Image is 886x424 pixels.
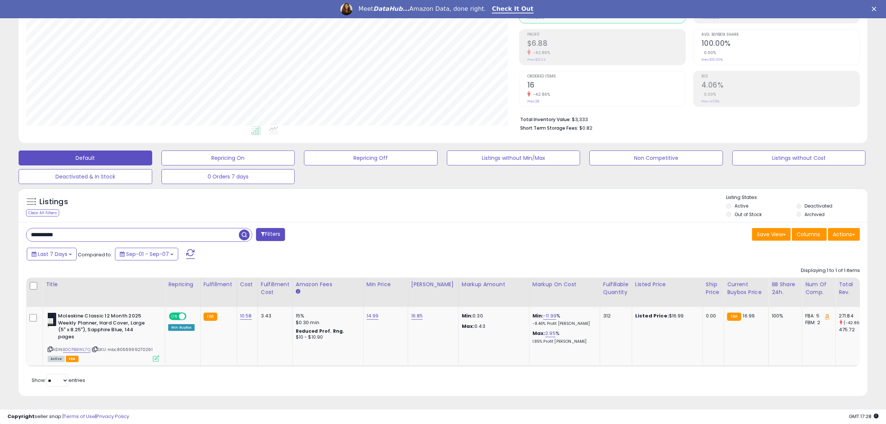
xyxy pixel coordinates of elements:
button: Last 7 Days [27,248,77,260]
span: Sep-01 - Sep-07 [126,250,169,258]
div: Markup Amount [462,281,526,288]
p: 0.30 [462,313,524,319]
i: DataHub... [373,5,409,12]
h2: 4.06% [701,81,860,91]
b: Moleskine Classic 12 Month 2025 Weekly Planner, Hard Cover, Large (5" x 8.25"), Sapphire Blue, 14... [58,313,148,342]
b: Listed Price: [635,312,669,319]
label: Deactivated [805,203,833,209]
div: BB Share 24h. [772,281,799,296]
p: Listing States: [726,194,867,201]
span: Ordered Items [527,75,685,79]
p: 0.43 [462,323,524,330]
div: Markup on Cost [532,281,597,288]
div: $0.30 min [296,319,358,326]
div: Amazon Fees [296,281,360,288]
div: Title [46,281,162,288]
div: FBA: 5 [805,313,830,319]
div: 15% [296,313,358,319]
label: Active [735,203,748,209]
a: Check It Out [492,5,534,13]
small: Prev: 28 [527,99,539,104]
img: 31+WbbbVVGL._SL40_.jpg [48,313,56,328]
small: -42.86% [531,50,550,56]
div: $10 - $10.90 [296,334,358,341]
div: % [532,313,594,326]
button: Columns [792,228,827,241]
div: Listed Price [635,281,700,288]
h2: $6.88 [527,39,685,49]
strong: Min: [462,312,473,319]
a: 16.85 [411,312,423,320]
span: $0.82 [579,124,592,132]
div: $16.99 [635,313,697,319]
button: Non Competitive [589,151,723,165]
div: Fulfillment [204,281,234,288]
small: 0.00% [701,50,716,56]
button: 0 Orders 7 days [161,169,295,184]
span: Profit [527,33,685,37]
button: Actions [828,228,860,241]
div: Clear All Filters [26,209,59,216]
div: Fulfillable Quantity [603,281,629,296]
button: Save View [752,228,791,241]
li: $3,333 [520,114,854,123]
span: FBA [66,356,79,362]
div: seller snap | | [7,413,129,420]
span: 16.99 [743,312,755,319]
a: -11.99 [543,312,556,320]
span: All listings currently available for purchase on Amazon [48,356,65,362]
div: Displaying 1 to 1 of 1 items [801,267,860,274]
small: Prev: $12.04 [527,57,546,62]
span: Columns [797,231,820,238]
h5: Listings [39,197,68,207]
button: Default [19,151,152,165]
div: % [532,330,594,344]
strong: Copyright [7,413,35,420]
div: 100% [772,313,796,319]
a: Privacy Policy [96,413,129,420]
span: 2025-09-15 17:28 GMT [849,413,879,420]
small: (-42.86%) [844,320,865,326]
label: Archived [805,211,825,218]
button: Filters [256,228,285,241]
span: Show: entries [32,377,85,384]
a: Terms of Use [64,413,95,420]
button: Listings without Cost [732,151,866,165]
div: 271.84 [839,313,869,319]
small: Amazon Fees. [296,288,300,295]
span: | SKU: mbc8056999270261 [92,347,153,352]
div: Close [872,7,879,11]
div: Fulfillment Cost [261,281,290,296]
h2: 100.00% [701,39,860,49]
p: -8.46% Profit [PERSON_NAME] [532,321,594,326]
a: 2.95 [545,330,556,337]
div: Meet Amazon Data, done right. [358,5,486,13]
button: Deactivated & In Stock [19,169,152,184]
small: -42.86% [531,92,550,97]
b: Reduced Prof. Rng. [296,328,345,334]
label: Out of Stock [735,211,762,218]
div: 3.43 [261,313,287,319]
small: 0.00% [701,92,716,97]
div: Num of Comp. [805,281,832,296]
button: Repricing On [161,151,295,165]
img: Profile image for Georgie [340,3,352,15]
button: Sep-01 - Sep-07 [115,248,178,260]
button: Listings without Min/Max [447,151,580,165]
h2: 16 [527,81,685,91]
div: 0.00 [706,313,718,319]
a: B0CPB8WL7Q [63,347,90,353]
span: OFF [185,313,197,320]
div: 312 [603,313,626,319]
a: 10.58 [240,312,252,320]
span: Avg. Buybox Share [701,33,860,37]
div: ASIN: [48,313,159,361]
span: ROI [701,75,860,79]
small: FBA [204,313,217,321]
a: 14.99 [367,312,379,320]
th: The percentage added to the cost of goods (COGS) that forms the calculator for Min & Max prices. [529,278,600,307]
div: Cost [240,281,255,288]
small: Prev: 100.00% [701,57,723,62]
span: Compared to: [78,251,112,258]
b: Max: [532,330,546,337]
